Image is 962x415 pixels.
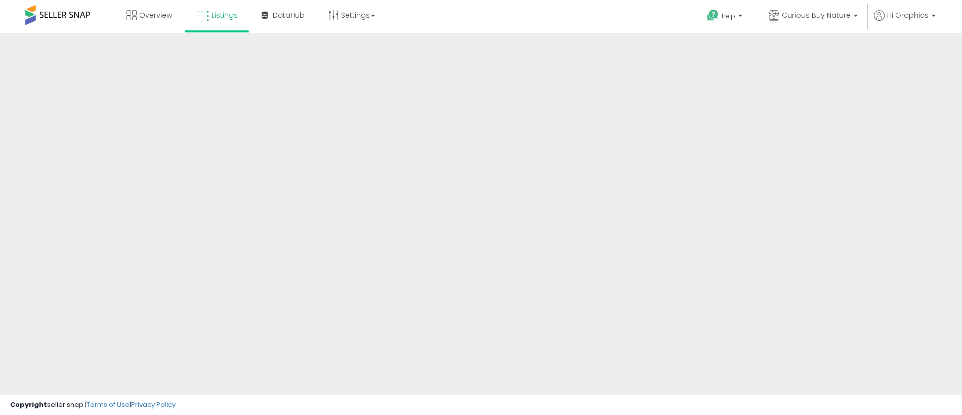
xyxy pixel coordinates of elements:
span: Help [722,12,735,20]
a: Privacy Policy [131,400,176,409]
strong: Copyright [10,400,47,409]
i: Get Help [706,9,719,22]
span: DataHub [273,10,305,20]
a: Hi Graphics [874,10,936,33]
a: Terms of Use [87,400,130,409]
span: Hi Graphics [887,10,929,20]
span: Overview [139,10,172,20]
a: Help [699,2,752,33]
span: Listings [212,10,238,20]
div: seller snap | | [10,400,176,410]
span: Curious Buy Nature [782,10,851,20]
